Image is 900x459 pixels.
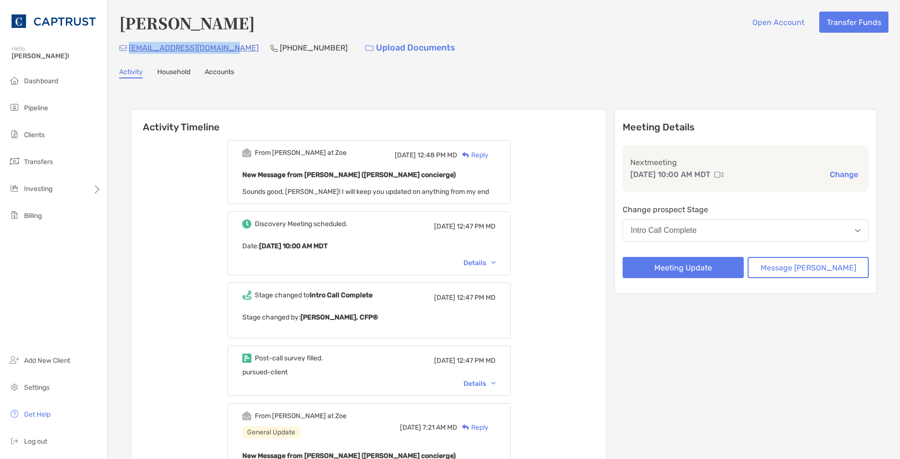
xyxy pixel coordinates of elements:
a: Upload Documents [359,38,462,58]
img: settings icon [9,381,20,393]
span: [DATE] [400,423,421,432]
img: button icon [365,45,374,51]
span: 12:47 PM MD [457,293,496,302]
b: Intro Call Complete [310,291,373,299]
p: [DATE] 10:00 AM MDT [630,168,711,180]
img: CAPTRUST Logo [12,4,96,38]
a: Activity [119,68,143,78]
b: [DATE] 10:00 AM MDT [259,242,327,250]
img: Reply icon [462,424,469,431]
div: From [PERSON_NAME] at Zoe [255,149,347,157]
div: Stage changed to [255,291,373,299]
p: Meeting Details [623,121,869,133]
button: Transfer Funds [819,12,888,33]
div: Discovery Meeting scheduled. [255,220,348,228]
span: [DATE] [434,222,455,230]
img: logout icon [9,435,20,446]
button: Intro Call Complete [623,219,869,242]
h4: [PERSON_NAME] [119,12,255,34]
span: 7:21 AM MD [423,423,457,432]
span: Clients [24,131,45,139]
span: Transfers [24,158,53,166]
button: Message [PERSON_NAME] [748,257,869,278]
img: pipeline icon [9,102,20,113]
img: Reply icon [462,152,469,158]
div: Reply [457,422,488,433]
span: Billing [24,212,42,220]
span: 12:47 PM MD [457,357,496,365]
span: [DATE] [434,293,455,302]
img: Email Icon [119,45,127,51]
span: Pipeline [24,104,48,112]
p: Change prospect Stage [623,204,869,216]
div: General Update [242,426,300,438]
button: Change [827,169,861,179]
span: 12:48 PM MD [417,151,457,159]
div: Post-call survey filled. [255,354,323,362]
p: [EMAIL_ADDRESS][DOMAIN_NAME] [129,42,259,54]
img: investing icon [9,182,20,194]
img: Chevron icon [491,382,496,385]
h6: Activity Timeline [131,110,606,133]
img: get-help icon [9,408,20,420]
p: [PHONE_NUMBER] [280,42,348,54]
img: Event icon [242,219,251,229]
a: Accounts [205,68,234,78]
div: From [PERSON_NAME] at Zoe [255,412,347,420]
img: Phone Icon [270,44,278,52]
img: billing icon [9,209,20,221]
a: Household [157,68,190,78]
button: Open Account [745,12,812,33]
span: [DATE] [395,151,416,159]
span: Log out [24,437,47,446]
span: Settings [24,383,50,392]
p: Date : [242,240,496,252]
span: 12:47 PM MD [457,222,496,230]
img: Event icon [242,411,251,421]
b: [PERSON_NAME], CFP® [300,313,378,321]
img: add_new_client icon [9,354,20,366]
span: pursued-client [242,368,287,376]
span: [PERSON_NAME]! [12,52,101,60]
img: transfers icon [9,155,20,167]
p: Next meeting [630,156,861,168]
img: Event icon [242,291,251,300]
img: Event icon [242,354,251,363]
span: Sounds good, [PERSON_NAME]! I will keep you updated on anything from my end [242,188,489,196]
div: Intro Call Complete [631,226,697,235]
img: Event icon [242,148,251,157]
img: Open dropdown arrow [855,229,861,232]
img: communication type [714,171,723,178]
button: Meeting Update [623,257,744,278]
span: [DATE] [434,357,455,365]
img: Chevron icon [491,261,496,264]
b: New Message from [PERSON_NAME] ([PERSON_NAME] concierge) [242,171,456,179]
span: Add New Client [24,357,70,365]
div: Details [463,380,496,388]
span: Investing [24,185,52,193]
span: Get Help [24,410,50,419]
img: clients icon [9,128,20,140]
div: Details [463,259,496,267]
span: Dashboard [24,77,58,85]
img: dashboard icon [9,75,20,86]
div: Reply [457,150,488,160]
p: Stage changed by: [242,311,496,323]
